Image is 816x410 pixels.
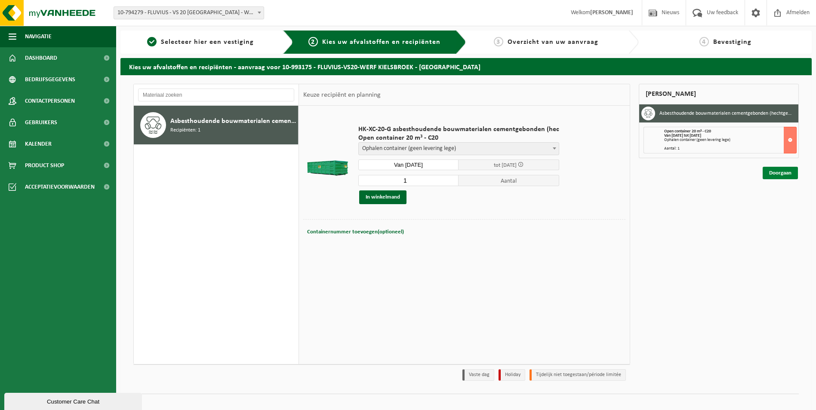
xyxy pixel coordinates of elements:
[459,175,559,186] span: Aantal
[358,142,559,155] span: Ophalen container (geen levering lege)
[590,9,633,16] strong: [PERSON_NAME]
[25,47,57,69] span: Dashboard
[25,90,75,112] span: Contactpersonen
[699,37,709,46] span: 4
[639,84,799,104] div: [PERSON_NAME]
[114,7,264,19] span: 10-794279 - FLUVIUS - VS 20 ANTWERPEN - WERVEN
[4,391,144,410] iframe: chat widget
[170,116,296,126] span: Asbesthoudende bouwmaterialen cementgebonden (hechtgebonden)
[306,226,405,238] button: Containernummer toevoegen(optioneel)
[664,129,711,134] span: Open container 20 m³ - C20
[659,107,792,120] h3: Asbesthoudende bouwmaterialen cementgebonden (hechtgebonden)
[25,69,75,90] span: Bedrijfsgegevens
[120,58,812,75] h2: Kies uw afvalstoffen en recipiënten - aanvraag voor 10-993175 - FLUVIUS-VS20-WERF KIELSBROEK - [G...
[307,229,404,235] span: Containernummer toevoegen(optioneel)
[114,6,264,19] span: 10-794279 - FLUVIUS - VS 20 ANTWERPEN - WERVEN
[664,133,701,138] strong: Van [DATE] tot [DATE]
[713,39,751,46] span: Bevestiging
[664,138,796,142] div: Ophalen container (geen levering lege)
[499,369,525,381] li: Holiday
[508,39,598,46] span: Overzicht van uw aanvraag
[359,190,406,204] button: In winkelmand
[358,134,559,142] span: Open container 20 m³ - C20
[25,155,64,176] span: Product Shop
[462,369,494,381] li: Vaste dag
[358,125,559,134] span: HK-XC-20-G asbesthoudende bouwmaterialen cementgebonden (hec
[25,133,52,155] span: Kalender
[138,89,294,101] input: Materiaal zoeken
[763,167,798,179] a: Doorgaan
[170,126,200,135] span: Recipiënten: 1
[530,369,626,381] li: Tijdelijk niet toegestaan/période limitée
[25,112,57,133] span: Gebruikers
[359,143,559,155] span: Ophalen container (geen levering lege)
[134,106,299,144] button: Asbesthoudende bouwmaterialen cementgebonden (hechtgebonden) Recipiënten: 1
[664,147,796,151] div: Aantal: 1
[25,176,95,198] span: Acceptatievoorwaarden
[358,159,459,170] input: Selecteer datum
[147,37,157,46] span: 1
[322,39,440,46] span: Kies uw afvalstoffen en recipiënten
[494,37,503,46] span: 3
[25,26,52,47] span: Navigatie
[308,37,318,46] span: 2
[161,39,254,46] span: Selecteer hier een vestiging
[299,84,385,106] div: Keuze recipiënt en planning
[494,162,517,168] span: tot [DATE]
[125,37,276,47] a: 1Selecteer hier een vestiging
